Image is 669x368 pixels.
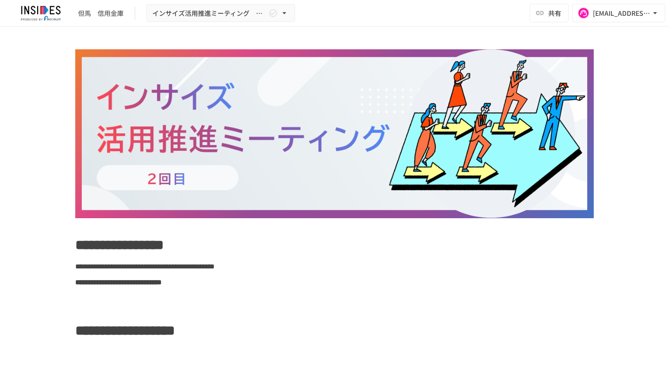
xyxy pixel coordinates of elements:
[593,7,650,19] div: [EMAIL_ADDRESS][DOMAIN_NAME]
[530,4,569,22] button: 共有
[548,8,561,18] span: 共有
[572,4,665,22] button: [EMAIL_ADDRESS][DOMAIN_NAME]
[152,7,267,19] span: インサイズ活用推進ミーティング ～2回目～
[146,4,295,22] button: インサイズ活用推進ミーティング ～2回目～
[11,6,71,20] img: JmGSPSkPjKwBq77AtHmwC7bJguQHJlCRQfAXtnx4WuV
[78,8,124,18] div: 但馬 信用金庫
[75,49,594,218] img: h7wxZR6NPmU5XwxjIXeoe1jloITxgB5SfMuEoWr81xj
